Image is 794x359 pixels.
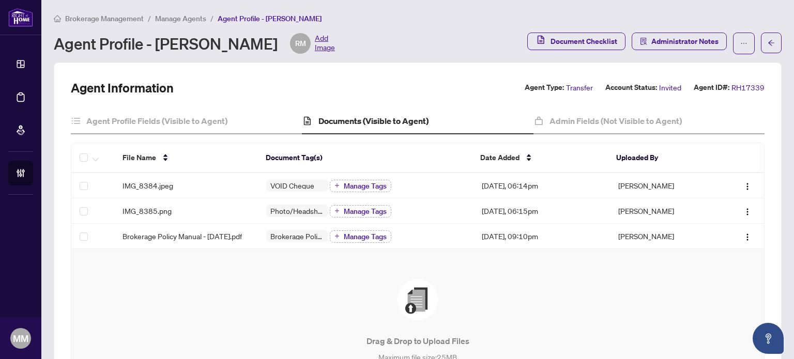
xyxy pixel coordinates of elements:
label: Agent ID#: [694,82,729,93]
span: Manage Tags [344,208,387,215]
span: Manage Tags [344,233,387,240]
span: Manage Agents [155,14,206,23]
span: Manage Tags [344,182,387,190]
h2: Agent Information [71,80,174,96]
li: / [210,12,213,24]
span: Administrator Notes [651,33,719,50]
h4: Agent Profile Fields (Visible to Agent) [86,115,227,127]
img: Logo [743,182,752,191]
td: [PERSON_NAME] [610,198,718,224]
button: Document Checklist [527,33,625,50]
label: Agent Type: [525,82,564,93]
span: Brokerage Policy Manual - [DATE].pdf [123,230,242,242]
span: IMG_8384.jpeg [123,180,173,191]
span: arrow-left [768,39,775,46]
button: Logo [739,202,756,219]
span: home [54,15,61,22]
th: File Name [114,143,257,173]
span: Brokerage Management [65,14,144,23]
span: Date Added [480,152,520,163]
img: Logo [743,233,752,241]
span: plus [334,183,340,188]
button: Manage Tags [330,205,391,217]
h4: Documents (Visible to Agent) [318,115,429,127]
button: Manage Tags [330,180,391,192]
td: [DATE], 06:14pm [474,173,610,198]
span: Invited [659,82,681,93]
span: RH17339 [731,82,765,93]
span: Brokerage Policy Manual [266,232,328,240]
span: Agent Profile - [PERSON_NAME] [218,14,322,23]
span: IMG_8385.png [123,205,172,216]
td: [PERSON_NAME] [610,173,718,198]
td: [DATE], 06:15pm [474,198,610,224]
th: Document Tag(s) [257,143,472,173]
img: Logo [743,208,752,216]
span: RM [295,38,306,49]
span: MM [13,331,28,346]
button: Administrator Notes [632,33,727,50]
li: / [148,12,151,24]
span: plus [334,208,340,213]
span: Photo/Headshot [266,207,328,214]
td: [PERSON_NAME] [610,224,718,249]
span: Add Image [315,33,335,54]
span: Document Checklist [551,33,617,50]
img: logo [8,8,33,27]
button: Logo [739,228,756,244]
span: Transfer [566,82,593,93]
span: solution [640,38,647,45]
td: [DATE], 09:10pm [474,224,610,249]
img: File Upload [397,279,438,320]
button: Logo [739,177,756,194]
label: Account Status: [605,82,657,93]
th: Date Added [472,143,608,173]
h4: Admin Fields (Not Visible to Agent) [549,115,682,127]
button: Manage Tags [330,230,391,243]
span: VOID Cheque [266,182,318,189]
div: Agent Profile - [PERSON_NAME] [54,33,335,54]
span: plus [334,233,340,239]
p: Drag & Drop to Upload Files [92,335,743,347]
span: File Name [123,152,156,163]
button: Open asap [753,323,784,354]
span: ellipsis [740,40,747,47]
th: Uploaded By [608,143,715,173]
